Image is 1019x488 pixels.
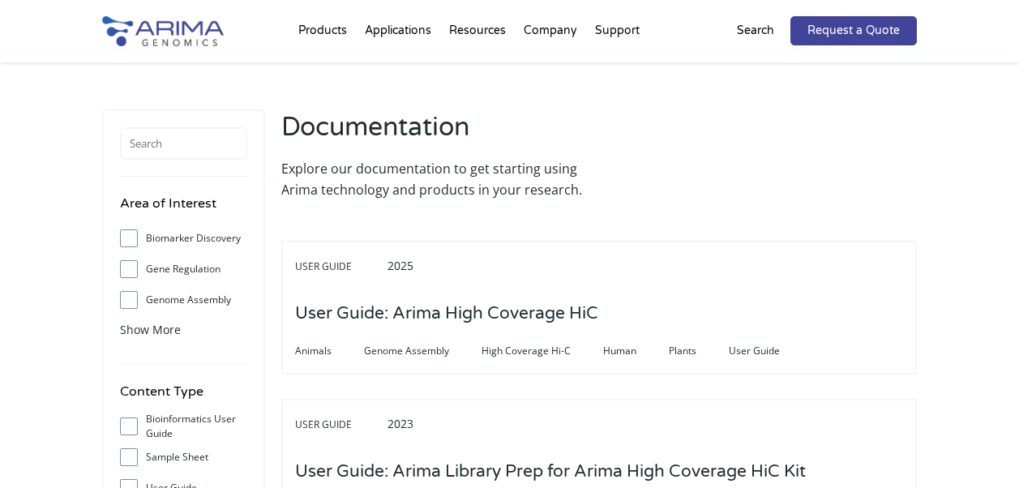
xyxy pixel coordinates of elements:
a: User Guide: Arima High Coverage HiC [295,305,598,323]
span: Human [603,341,669,361]
h4: Area of Interest [120,193,247,226]
a: User Guide: Arima Library Prep for Arima High Coverage HiC Kit [295,463,806,481]
h2: Documentation [281,109,591,158]
h3: User Guide: Arima High Coverage HiC [295,289,598,339]
label: Genome Assembly [120,288,247,312]
span: Genome Assembly [364,341,482,361]
img: Arima-Genomics-logo [102,16,224,46]
input: Search [120,127,247,160]
label: Bioinformatics User Guide [120,414,247,439]
label: Gene Regulation [120,257,247,281]
span: Animals [295,341,364,361]
span: Show More [120,322,181,337]
label: Sample Sheet [120,445,247,469]
span: User Guide [729,341,812,361]
span: 2023 [387,416,413,431]
p: Search [737,20,774,41]
h4: Content Type [120,381,247,414]
label: Biomarker Discovery [120,226,247,250]
span: User Guide [295,257,384,276]
span: User Guide [295,415,384,434]
a: Request a Quote [790,16,917,45]
span: Plants [669,341,729,361]
span: 2025 [387,258,413,273]
span: High Coverage Hi-C [482,341,603,361]
p: Explore our documentation to get starting using Arima technology and products in your research. [281,158,591,200]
